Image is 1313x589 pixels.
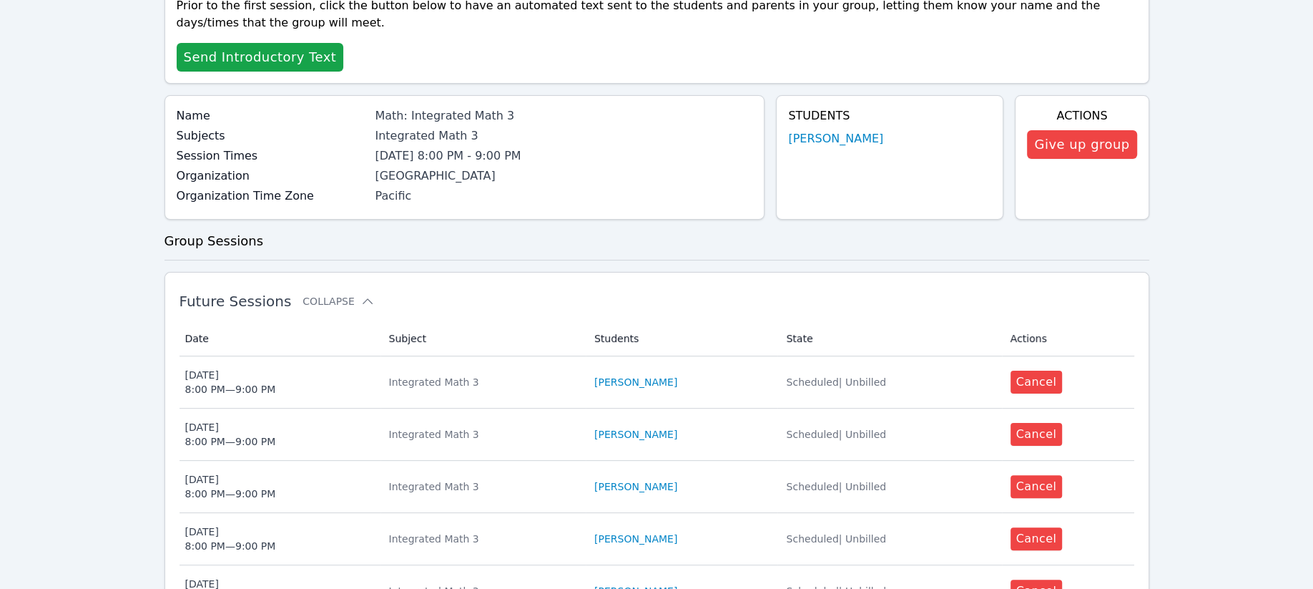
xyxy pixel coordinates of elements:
[1027,107,1136,125] h4: Actions
[185,368,276,396] div: [DATE] 8:00 PM — 9:00 PM
[180,513,1134,565] tr: [DATE]8:00 PM—9:00 PMIntegrated Math 3[PERSON_NAME]Scheduled| UnbilledCancel
[1010,423,1063,446] button: Cancel
[786,429,886,440] span: Scheduled | Unbilled
[375,167,752,185] div: [GEOGRAPHIC_DATA]
[180,293,292,310] span: Future Sessions
[180,356,1134,409] tr: [DATE]8:00 PM—9:00 PMIntegrated Math 3[PERSON_NAME]Scheduled| UnbilledCancel
[177,188,367,205] label: Organization Time Zone
[1010,527,1063,550] button: Cancel
[185,420,276,449] div: [DATE] 8:00 PM — 9:00 PM
[164,231,1149,251] h3: Group Sessions
[786,376,886,388] span: Scheduled | Unbilled
[375,127,752,145] div: Integrated Math 3
[788,130,883,147] a: [PERSON_NAME]
[180,461,1134,513] tr: [DATE]8:00 PM—9:00 PMIntegrated Math 3[PERSON_NAME]Scheduled| UnbilledCancel
[586,321,778,356] th: Students
[594,427,677,442] a: [PERSON_NAME]
[177,147,367,165] label: Session Times
[389,480,577,494] div: Integrated Math 3
[177,107,367,125] label: Name
[594,532,677,546] a: [PERSON_NAME]
[1027,130,1136,159] button: Give up group
[786,533,886,545] span: Scheduled | Unbilled
[777,321,1001,356] th: State
[380,321,586,356] th: Subject
[185,472,276,501] div: [DATE] 8:00 PM — 9:00 PM
[180,409,1134,461] tr: [DATE]8:00 PM—9:00 PMIntegrated Math 3[PERSON_NAME]Scheduled| UnbilledCancel
[303,294,374,308] button: Collapse
[375,188,752,205] div: Pacific
[177,43,344,72] button: Send Introductory Text
[177,127,367,145] label: Subjects
[180,321,380,356] th: Date
[1010,475,1063,498] button: Cancel
[594,480,677,494] a: [PERSON_NAME]
[177,167,367,185] label: Organization
[788,107,991,125] h4: Students
[786,481,886,492] span: Scheduled | Unbilled
[594,375,677,389] a: [PERSON_NAME]
[185,525,276,553] div: [DATE] 8:00 PM — 9:00 PM
[184,47,337,67] span: Send Introductory Text
[375,107,752,125] div: Math: Integrated Math 3
[1010,371,1063,394] button: Cancel
[389,375,577,389] div: Integrated Math 3
[389,427,577,442] div: Integrated Math 3
[375,147,752,165] li: [DATE] 8:00 PM - 9:00 PM
[1002,321,1134,356] th: Actions
[389,532,577,546] div: Integrated Math 3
